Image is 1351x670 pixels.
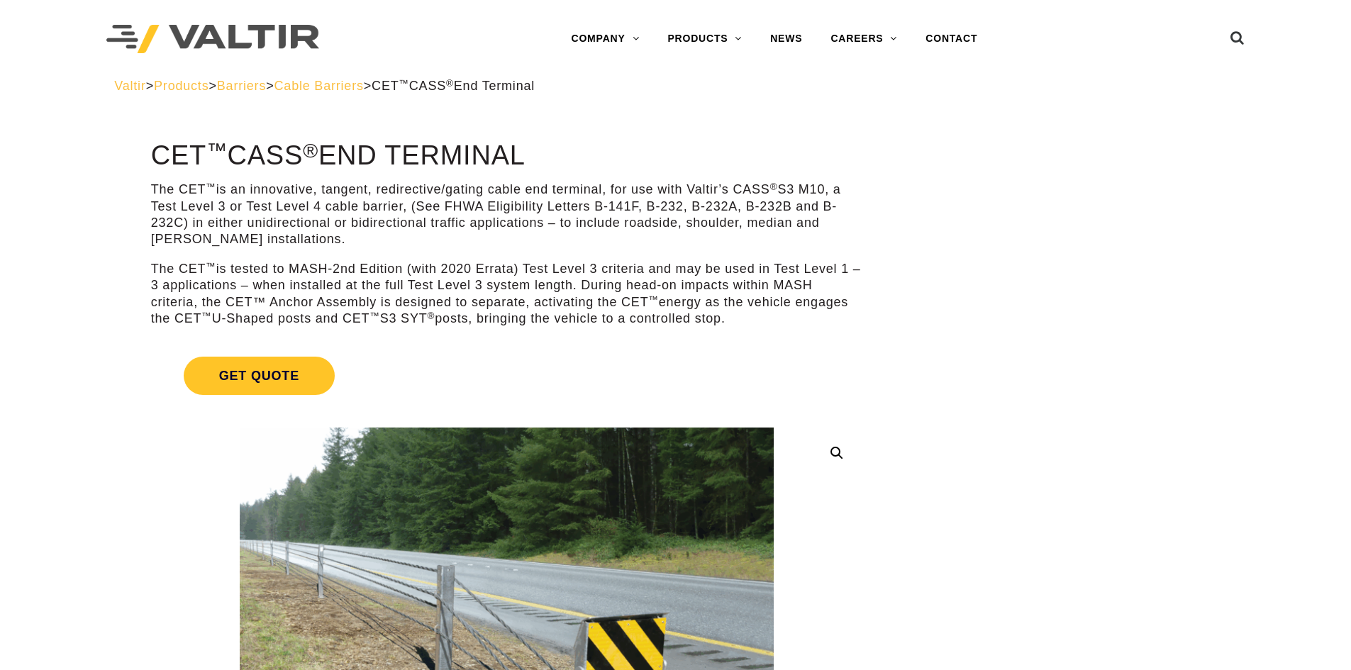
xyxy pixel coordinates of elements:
img: Valtir [106,25,319,54]
span: CET CASS End Terminal [372,79,535,93]
a: PRODUCTS [653,25,756,53]
a: COMPANY [557,25,653,53]
sup: ™ [369,311,379,321]
sup: ™ [399,78,408,89]
p: The CET is tested to MASH-2nd Edition (with 2020 Errata) Test Level 3 criteria and may be used in... [151,261,862,328]
sup: ™ [206,139,227,162]
sup: ® [770,182,778,192]
sup: ™ [201,311,211,321]
sup: ™ [206,182,216,192]
sup: ® [303,139,318,162]
sup: ™ [648,294,658,305]
sup: ™ [206,261,216,272]
a: Barriers [217,79,266,93]
a: Cable Barriers [274,79,364,93]
p: The CET is an innovative, tangent, redirective/gating cable end terminal, for use with Valtir’s C... [151,182,862,248]
a: Get Quote [151,340,862,412]
a: CONTACT [911,25,991,53]
a: Valtir [114,79,145,93]
a: Products [154,79,209,93]
div: > > > > [114,78,1237,94]
a: NEWS [756,25,816,53]
sup: ® [446,78,454,89]
a: CAREERS [816,25,911,53]
sup: ® [428,311,435,321]
h1: CET CASS End Terminal [151,141,862,171]
span: Get Quote [184,357,335,395]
